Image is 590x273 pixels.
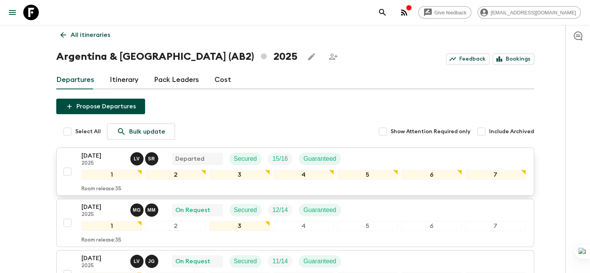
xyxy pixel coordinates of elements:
div: 4 [273,170,334,180]
div: 4 [273,221,334,231]
a: Feedback [446,54,490,64]
a: Departures [56,71,94,89]
a: Pack Leaders [154,71,199,89]
a: All itineraries [56,27,114,43]
div: 7 [465,221,526,231]
div: Trip Fill [268,255,292,268]
p: Guaranteed [303,205,336,215]
span: Include Archived [489,128,534,136]
p: On Request [175,257,210,266]
div: 1 [81,221,142,231]
div: 2 [145,170,206,180]
h1: Argentina & [GEOGRAPHIC_DATA] (AB2) 2025 [56,49,298,64]
p: All itineraries [71,30,110,40]
div: 7 [465,170,526,180]
a: Itinerary [110,71,138,89]
p: On Request [175,205,210,215]
a: Bulk update [107,123,175,140]
p: [DATE] [81,202,124,212]
span: [EMAIL_ADDRESS][DOMAIN_NAME] [486,10,580,16]
button: LVJG [130,255,160,268]
div: 1 [81,170,142,180]
p: J G [148,258,155,264]
button: [DATE]2025Marcella Granatiere, Matias MolinaOn RequestSecuredTrip FillGuaranteed1234567Room relea... [56,199,534,247]
button: menu [5,5,20,20]
span: Lucas Valentim, Jessica Giachello [130,257,160,263]
button: Edit this itinerary [304,49,319,64]
span: Select All [75,128,101,136]
p: Room release: 35 [81,186,121,192]
p: Room release: 35 [81,237,121,243]
p: Departed [175,154,204,163]
div: Secured [229,255,262,268]
div: 5 [337,221,398,231]
div: 5 [337,170,398,180]
button: search adventures [375,5,390,20]
p: 2025 [81,212,124,218]
span: Show Attention Required only [391,128,471,136]
span: Give feedback [430,10,471,16]
p: M M [147,207,156,213]
button: MGMM [130,203,160,217]
button: [DATE]2025Lucas Valentim, Sol RodriguezDepartedSecuredTrip FillGuaranteed1234567Room release:35 [56,148,534,196]
span: Lucas Valentim, Sol Rodriguez [130,155,160,161]
div: 6 [401,221,462,231]
a: Give feedback [418,6,471,19]
p: M G [133,207,141,213]
p: 2025 [81,160,124,167]
p: L V [134,258,140,264]
p: Bulk update [129,127,165,136]
div: 6 [401,170,462,180]
p: Secured [234,257,257,266]
div: 2 [145,221,206,231]
p: [DATE] [81,254,124,263]
span: Share this itinerary [325,49,341,64]
p: [DATE] [81,151,124,160]
button: Propose Departures [56,99,145,114]
span: Marcella Granatiere, Matias Molina [130,206,160,212]
a: Cost [215,71,231,89]
p: 2025 [81,263,124,269]
p: Guaranteed [303,154,336,163]
div: [EMAIL_ADDRESS][DOMAIN_NAME] [478,6,581,19]
p: 11 / 14 [272,257,288,266]
a: Bookings [493,54,534,64]
p: Guaranteed [303,257,336,266]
